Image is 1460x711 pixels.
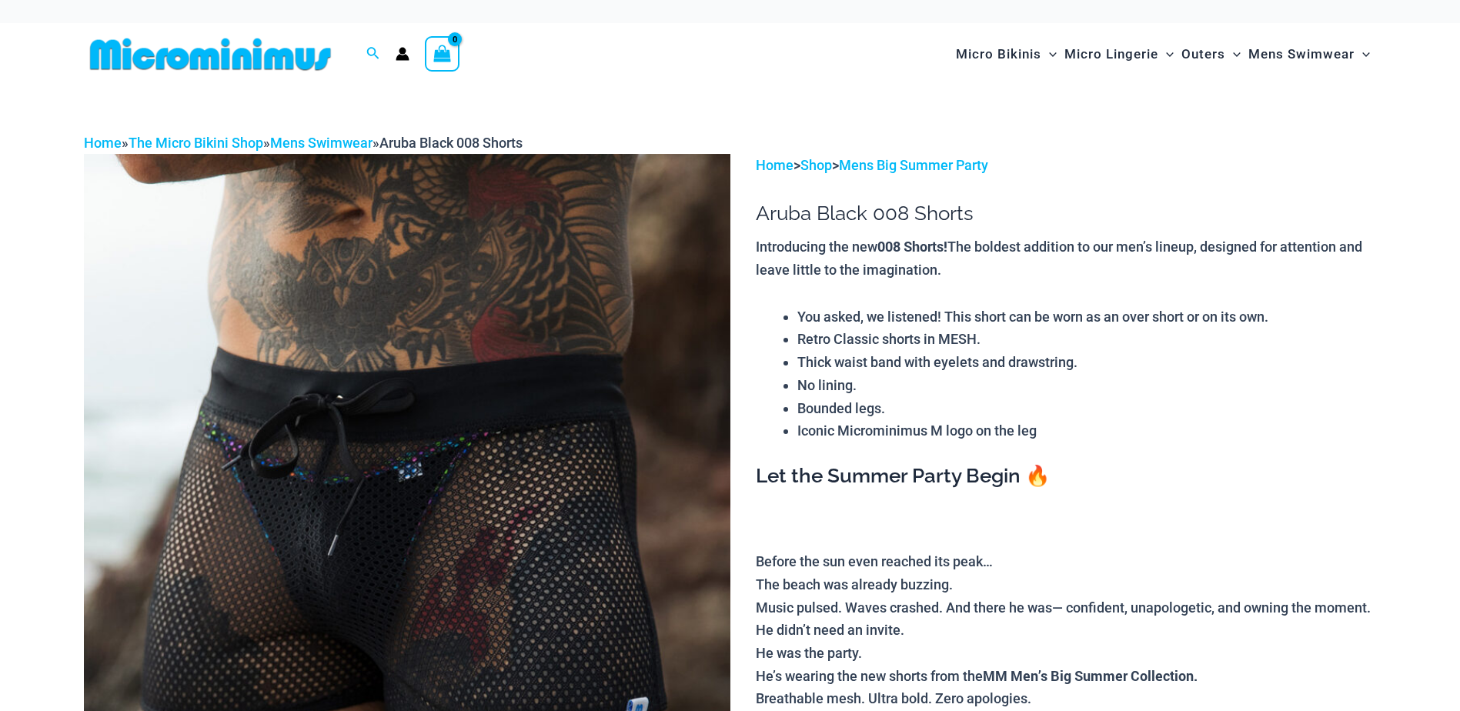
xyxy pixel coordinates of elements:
a: Search icon link [366,45,380,64]
b: 008 Shorts! [877,237,947,255]
img: MM SHOP LOGO FLAT [84,37,337,72]
nav: Site Navigation [950,28,1377,80]
p: > > [756,154,1376,177]
a: Micro LingerieMenu ToggleMenu Toggle [1061,31,1178,78]
span: Menu Toggle [1225,35,1241,74]
span: Menu Toggle [1041,35,1057,74]
a: Home [84,135,122,151]
li: Iconic Microminimus M logo on the leg [797,419,1376,442]
a: Mens SwimwearMenu ToggleMenu Toggle [1245,31,1374,78]
a: The Micro Bikini Shop [129,135,263,151]
span: Micro Bikinis [956,35,1041,74]
a: Account icon link [396,47,409,61]
a: Mens Big Summer Party [839,157,988,173]
li: No lining. [797,374,1376,397]
li: Thick waist band with eyelets and drawstring. [797,351,1376,374]
a: OutersMenu ToggleMenu Toggle [1178,31,1245,78]
p: Introducing the new The boldest addition to our men’s lineup, designed for attention and leave li... [756,235,1376,281]
a: Shop [800,157,832,173]
a: Micro BikinisMenu ToggleMenu Toggle [952,31,1061,78]
a: View Shopping Cart, empty [425,36,460,72]
li: Retro Classic shorts in MESH. [797,328,1376,351]
span: » » » [84,135,523,151]
li: Bounded legs. [797,397,1376,420]
span: Menu Toggle [1158,35,1174,74]
h3: Let the Summer Party Begin 🔥 [756,463,1376,489]
span: Outers [1181,35,1225,74]
a: Mens Swimwear [270,135,373,151]
span: Micro Lingerie [1064,35,1158,74]
li: You asked, we listened! This short can be worn as an over short or on its own. [797,305,1376,329]
b: MM Men’s Big Summer Collection. [983,666,1198,685]
h1: Aruba Black 008 Shorts [756,202,1376,225]
a: Home [756,157,793,173]
span: Menu Toggle [1355,35,1370,74]
span: Mens Swimwear [1248,35,1355,74]
span: Aruba Black 008 Shorts [379,135,523,151]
